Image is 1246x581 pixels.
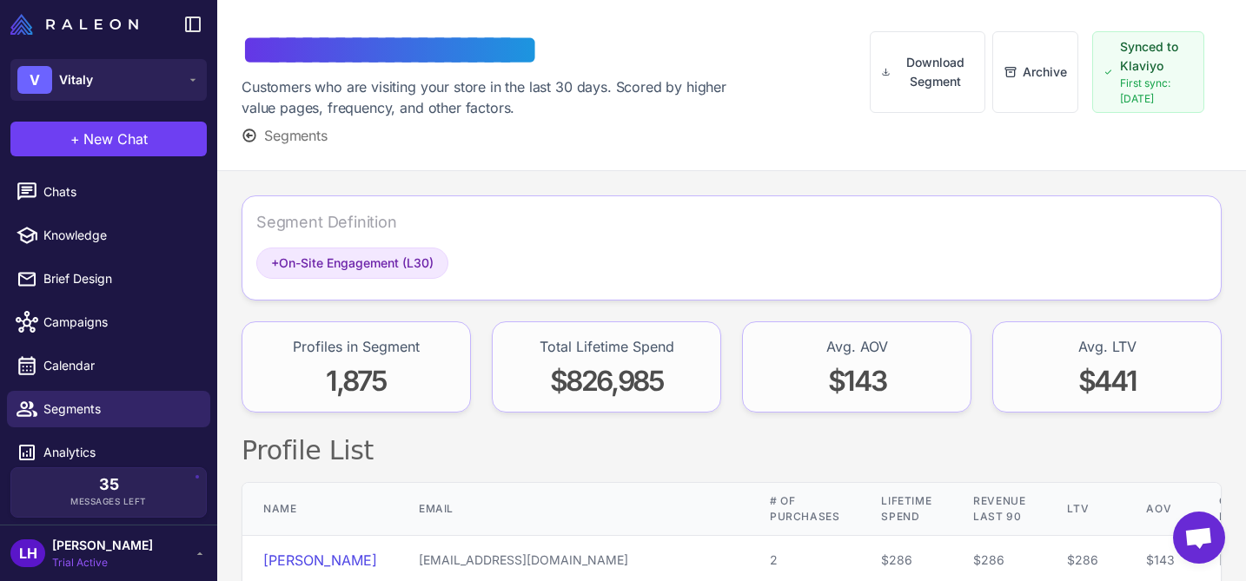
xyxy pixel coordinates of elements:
span: Segments [43,399,196,419]
span: $143 [828,364,885,398]
div: Customers who are visiting your store in the last 30 days. Scored by higher value pages, frequenc... [242,76,744,118]
a: [PERSON_NAME] [263,551,377,569]
span: On-Site Engagement (L30) [271,254,434,273]
button: Archive [992,31,1078,113]
span: Segments [264,125,328,146]
span: Campaigns [43,313,196,332]
a: Raleon Logo [10,14,145,35]
span: 1,875 [326,364,386,398]
span: $826,985 [550,364,664,398]
button: +New Chat [10,122,207,156]
div: Segment Definition [256,210,397,234]
a: Segments [7,391,210,427]
span: 35 [99,477,119,492]
span: + [70,129,80,149]
span: Messages Left [70,495,147,508]
div: V [17,66,52,94]
a: Campaigns [7,304,210,340]
div: LH [10,539,45,567]
span: $441 [1078,364,1136,398]
th: Name [242,483,398,536]
div: Avg. AOV [826,336,888,357]
div: Total Lifetime Spend [540,336,674,357]
button: Download Segment [870,31,986,113]
button: VVitaly [10,59,207,101]
a: Analytics [7,434,210,471]
span: [PERSON_NAME] [52,536,153,555]
div: Open chat [1173,512,1225,564]
span: Trial Active [52,555,153,571]
span: Knowledge [43,226,196,245]
button: Segments [242,125,328,146]
th: LTV [1046,483,1125,536]
span: Chats [43,182,196,201]
a: Chats [7,174,210,210]
th: Lifetime Spend [860,483,952,536]
span: Synced to Klaviyo [1120,37,1193,76]
img: Raleon Logo [10,14,138,35]
span: Brief Design [43,269,196,288]
span: Analytics [43,443,196,462]
div: Profiles in Segment [293,336,420,357]
div: Avg. LTV [1078,336,1137,357]
a: Brief Design [7,261,210,297]
span: Calendar [43,356,196,375]
th: Email [398,483,749,536]
h2: Profile List [242,433,1222,468]
a: Calendar [7,347,210,384]
th: # of Purchases [749,483,860,536]
th: Revenue Last 90 [952,483,1046,536]
span: + [271,255,279,270]
th: AOV [1125,483,1198,536]
span: New Chat [83,129,148,149]
span: Vitaly [59,70,93,89]
span: First sync: [DATE] [1120,76,1193,107]
a: Knowledge [7,217,210,254]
